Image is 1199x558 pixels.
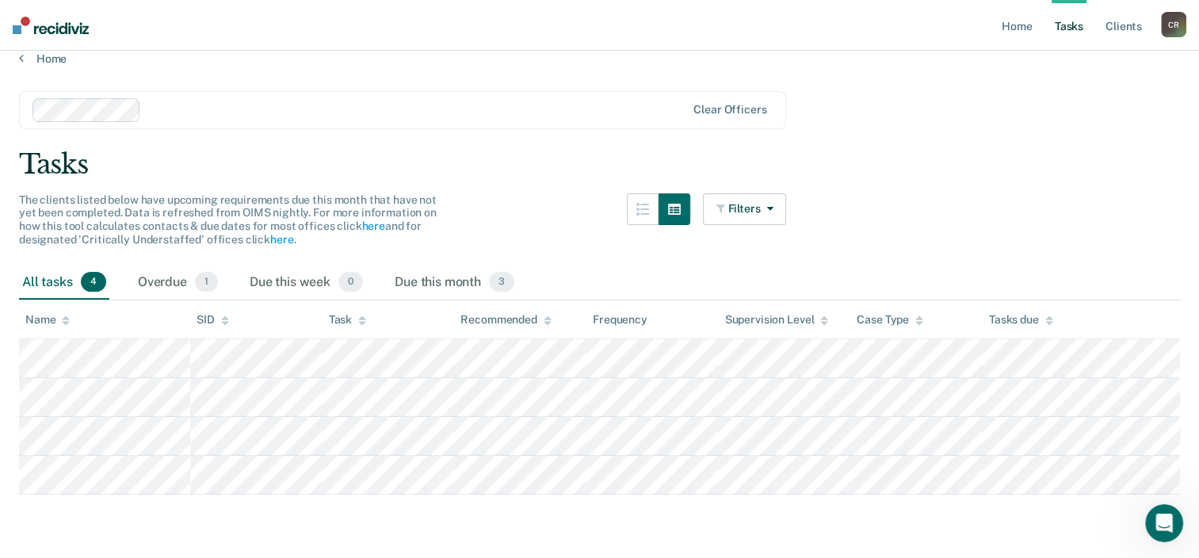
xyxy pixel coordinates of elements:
[725,313,829,327] div: Supervision Level
[460,313,551,327] div: Recommended
[693,103,766,117] div: Clear officers
[19,193,437,246] span: The clients listed below have upcoming requirements due this month that have not yet been complet...
[13,17,89,34] img: Recidiviz
[25,313,70,327] div: Name
[338,272,363,292] span: 0
[197,313,229,327] div: SID
[361,220,384,232] a: here
[1161,12,1186,37] div: C R
[329,313,366,327] div: Task
[1161,12,1186,37] button: CR
[989,313,1053,327] div: Tasks due
[489,272,514,292] span: 3
[1145,504,1183,542] iframe: Intercom live chat
[391,266,517,300] div: Due this month3
[135,266,221,300] div: Overdue1
[19,266,109,300] div: All tasks4
[19,52,1180,66] a: Home
[81,272,106,292] span: 4
[270,233,293,246] a: here
[195,272,218,292] span: 1
[857,313,923,327] div: Case Type
[19,148,1180,181] div: Tasks
[246,266,366,300] div: Due this week0
[703,193,787,225] button: Filters
[593,313,647,327] div: Frequency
